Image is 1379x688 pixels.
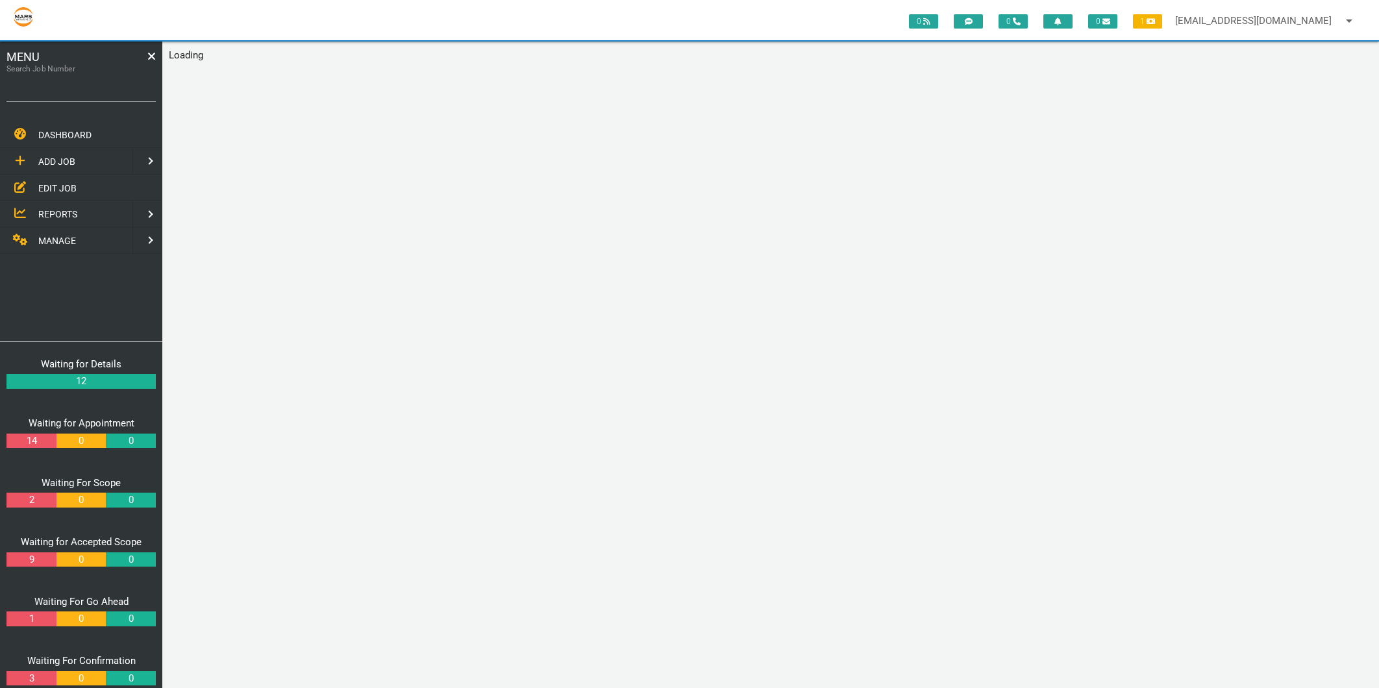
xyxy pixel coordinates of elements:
a: 0 [106,552,155,567]
span: 1 [1133,14,1162,29]
a: Waiting for Accepted Scope [21,536,142,548]
span: DASHBOARD [38,130,92,140]
a: 0 [56,434,106,448]
span: MENU [6,48,40,66]
a: 2 [6,493,56,508]
a: 0 [56,552,106,567]
span: EDIT JOB [38,182,77,193]
span: 0 [1088,14,1117,29]
a: Waiting For Confirmation [27,655,136,667]
a: 0 [106,611,155,626]
a: 3 [6,671,56,686]
label: Search Job Number [6,63,126,75]
a: 0 [56,671,106,686]
a: Waiting for Details [41,358,121,370]
span: REPORTS [38,209,77,219]
a: 0 [56,493,106,508]
a: 0 [106,671,155,686]
img: s3file [13,6,34,27]
span: 0 [909,14,938,29]
a: Waiting For Go Ahead [34,596,129,608]
a: 12 [6,374,156,389]
span: 0 [999,14,1028,29]
a: 14 [6,434,56,448]
a: Waiting For Scope [42,477,121,489]
span: ADD JOB [38,156,75,167]
a: 0 [56,611,106,626]
a: 0 [106,493,155,508]
a: 9 [6,552,56,567]
a: Waiting for Appointment [29,417,134,429]
a: 1 [6,611,56,626]
main: Loading [162,42,1379,69]
span: MANAGE [38,236,76,246]
a: 0 [106,434,155,448]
